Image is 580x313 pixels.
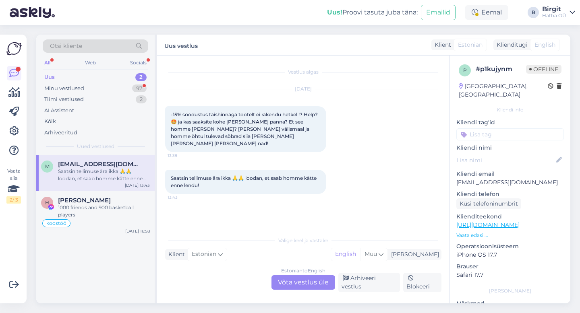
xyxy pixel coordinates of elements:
p: Märkmed [456,299,564,308]
div: All [43,58,52,68]
div: Socials [128,58,148,68]
span: Estonian [458,41,483,49]
div: Vaata siia [6,167,21,204]
span: Uued vestlused [77,143,114,150]
p: Safari 17.7 [456,271,564,279]
span: Otsi kliente [50,42,82,50]
p: iPhone OS 17.7 [456,251,564,259]
span: Heino Skovgaard [58,197,111,204]
span: H [45,200,49,206]
span: Offline [526,65,561,74]
p: Kliendi email [456,170,564,178]
div: Arhiveeri vestlus [338,273,400,292]
span: p [463,67,467,73]
a: BirgitHatha OÜ [542,6,575,19]
span: -15% soodustus täishinnaga tootelt ei rakendu hetkel !? Help? 🤩 ja kas saaksite kohe [PERSON_NAME... [171,111,319,146]
div: Klient [431,41,451,49]
span: marlenarmas@gmail.com [58,161,142,168]
div: Kliendi info [456,106,564,113]
p: Klienditeekond [456,212,564,221]
div: [GEOGRAPHIC_DATA], [GEOGRAPHIC_DATA] [459,82,548,99]
div: Saatsin tellimuse ära ikka 🙏🙏 loodan, et saab homme kätte enne lendu! [58,168,150,182]
p: [EMAIL_ADDRESS][DOMAIN_NAME] [456,178,564,187]
div: Web [83,58,97,68]
span: Estonian [192,250,216,259]
div: [DATE] [165,85,441,93]
div: Arhiveeritud [44,129,77,137]
p: Kliendi nimi [456,144,564,152]
div: # p1kujynm [476,64,526,74]
span: m [45,163,50,169]
b: Uus! [327,8,342,16]
div: Klient [165,250,185,259]
div: Eemal [465,5,508,20]
div: 2 [135,73,147,81]
span: Saatsin tellimuse ära ikka 🙏🙏 loodan, et saab homme kätte enne lendu! [171,175,318,188]
p: Operatsioonisüsteem [456,242,564,251]
div: Vestlus algas [165,68,441,76]
div: B [528,7,539,18]
div: Birgit [542,6,566,12]
img: Askly Logo [6,41,22,56]
div: Proovi tasuta juba täna: [327,8,418,17]
div: 1000 friends and 900 basketball players [58,204,150,218]
div: 2 / 3 [6,196,21,204]
div: Uus [44,73,55,81]
div: Klienditugi [493,41,528,49]
span: Muu [365,250,377,257]
div: Hatha OÜ [542,12,566,19]
div: [PERSON_NAME] [388,250,439,259]
div: Valige keel ja vastake [165,237,441,244]
p: Vaata edasi ... [456,232,564,239]
div: AI Assistent [44,107,74,115]
input: Lisa tag [456,128,564,140]
div: Kõik [44,117,56,126]
p: Kliendi tag'id [456,118,564,127]
span: koostöö [46,221,66,226]
div: Minu vestlused [44,84,84,93]
div: 2 [136,95,147,103]
label: Uus vestlus [164,39,198,50]
div: [PERSON_NAME] [456,287,564,294]
p: Kliendi telefon [456,190,564,198]
div: Küsi telefoninumbrit [456,198,521,209]
div: Blokeeri [403,273,441,292]
span: English [534,41,555,49]
div: 97 [132,84,147,93]
div: Võta vestlus üle [271,275,335,290]
span: 13:43 [168,194,198,200]
input: Lisa nimi [457,156,555,165]
div: Tiimi vestlused [44,95,84,103]
div: [DATE] 16:58 [125,228,150,234]
button: Emailid [421,5,456,20]
div: [DATE] 13:43 [125,182,150,188]
p: Brauser [456,262,564,271]
div: English [331,248,360,260]
div: Estonian to English [281,267,325,274]
a: [URL][DOMAIN_NAME] [456,221,520,229]
span: 13:39 [168,152,198,159]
